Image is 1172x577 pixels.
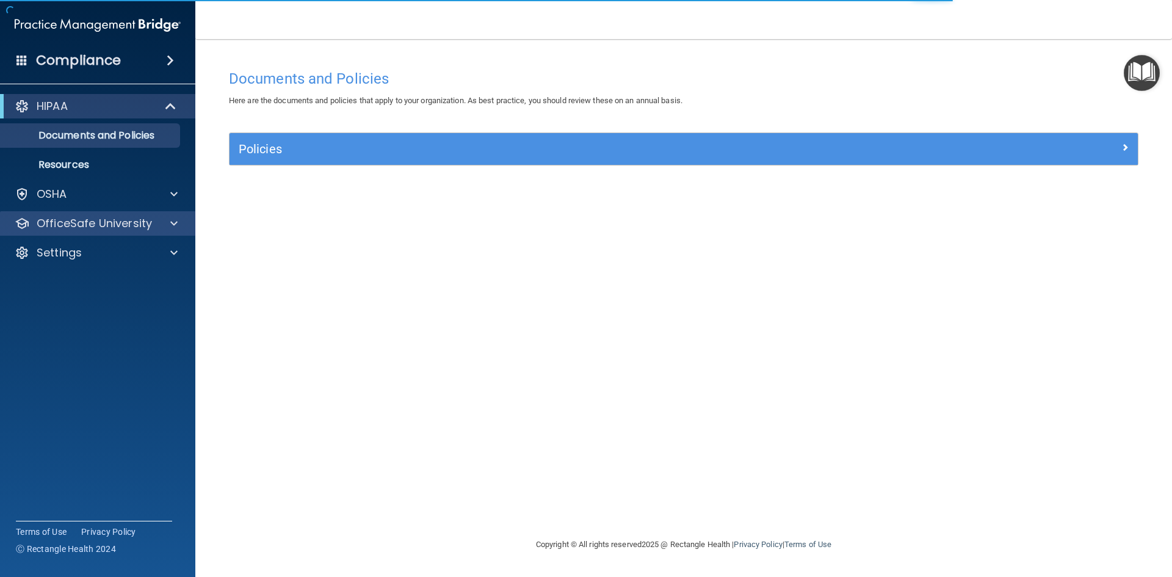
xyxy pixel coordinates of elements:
h4: Compliance [36,52,121,69]
button: Open Resource Center [1124,55,1160,91]
h5: Policies [239,142,902,156]
a: OfficeSafe University [15,216,178,231]
p: OSHA [37,187,67,201]
a: Settings [15,245,178,260]
p: OfficeSafe University [37,216,152,231]
a: HIPAA [15,99,177,114]
a: Privacy Policy [734,540,782,549]
span: Ⓒ Rectangle Health 2024 [16,543,116,555]
p: Resources [8,159,175,171]
a: Policies [239,139,1129,159]
p: Settings [37,245,82,260]
a: Terms of Use [16,526,67,538]
span: Here are the documents and policies that apply to your organization. As best practice, you should... [229,96,682,105]
p: Documents and Policies [8,129,175,142]
a: Privacy Policy [81,526,136,538]
a: Terms of Use [784,540,831,549]
div: Copyright © All rights reserved 2025 @ Rectangle Health | | [461,525,906,564]
p: HIPAA [37,99,68,114]
img: PMB logo [15,13,181,37]
a: OSHA [15,187,178,201]
h4: Documents and Policies [229,71,1138,87]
